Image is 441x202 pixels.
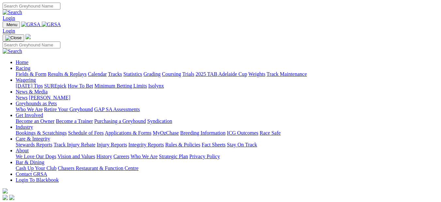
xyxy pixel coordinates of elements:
button: Toggle navigation [3,34,24,42]
a: Minimum Betting Limits [94,83,147,89]
a: Schedule of Fees [68,130,103,136]
a: Login To Blackbook [16,177,59,183]
a: History [96,154,112,159]
a: About [16,148,29,153]
a: [PERSON_NAME] [29,95,70,100]
button: Toggle navigation [3,21,20,28]
a: We Love Our Dogs [16,154,56,159]
a: Integrity Reports [128,142,164,147]
a: Greyhounds as Pets [16,101,57,106]
a: Race Safe [260,130,280,136]
a: Track Injury Rebate [54,142,95,147]
div: Greyhounds as Pets [16,107,438,112]
img: Search [3,9,22,15]
img: Close [5,35,22,41]
a: Become an Owner [16,118,55,124]
div: Get Involved [16,118,438,124]
img: GRSA [21,22,40,27]
a: ICG Outcomes [227,130,258,136]
a: Become a Trainer [56,118,93,124]
a: Statistics [123,71,142,77]
a: Strategic Plan [159,154,188,159]
a: Get Involved [16,112,43,118]
img: logo-grsa-white.png [3,188,8,194]
div: Racing [16,71,438,77]
a: How To Bet [68,83,93,89]
a: Retire Your Greyhound [44,107,93,112]
a: SUREpick [44,83,66,89]
a: Calendar [88,71,107,77]
img: GRSA [42,22,61,27]
a: Login [3,28,15,34]
a: Racing [16,65,30,71]
a: Who We Are [16,107,43,112]
input: Search [3,3,60,9]
a: Vision and Values [57,154,95,159]
div: News & Media [16,95,438,101]
span: Menu [7,22,17,27]
img: logo-grsa-white.png [25,34,31,39]
a: News [16,95,27,100]
div: Care & Integrity [16,142,438,148]
a: Wagering [16,77,36,83]
div: Bar & Dining [16,165,438,171]
a: Purchasing a Greyhound [94,118,146,124]
a: Bookings & Scratchings [16,130,67,136]
a: Results & Replays [48,71,87,77]
a: [DATE] Tips [16,83,43,89]
div: Industry [16,130,438,136]
input: Search [3,42,60,48]
a: Applications & Forms [105,130,151,136]
a: Isolynx [148,83,164,89]
a: Contact GRSA [16,171,47,177]
a: Injury Reports [97,142,127,147]
a: Rules & Policies [165,142,200,147]
a: Coursing [162,71,181,77]
a: Weights [248,71,265,77]
a: Tracks [108,71,122,77]
a: GAP SA Assessments [94,107,140,112]
a: Care & Integrity [16,136,50,142]
img: facebook.svg [3,195,8,200]
a: Chasers Restaurant & Function Centre [58,165,138,171]
a: Home [16,59,28,65]
img: Search [3,48,22,54]
a: Breeding Information [180,130,226,136]
div: About [16,154,438,160]
a: Track Maintenance [267,71,307,77]
a: Cash Up Your Club [16,165,56,171]
a: Stay On Track [227,142,257,147]
div: Wagering [16,83,438,89]
a: Industry [16,124,33,130]
a: Privacy Policy [189,154,220,159]
a: Login [3,15,15,21]
a: Careers [113,154,129,159]
a: Syndication [147,118,172,124]
a: Fields & Form [16,71,46,77]
a: MyOzChase [153,130,179,136]
img: twitter.svg [9,195,14,200]
a: Bar & Dining [16,160,44,165]
a: Fact Sheets [202,142,226,147]
a: 2025 TAB Adelaide Cup [196,71,247,77]
a: News & Media [16,89,48,94]
a: Grading [144,71,161,77]
a: Trials [182,71,194,77]
a: Who We Are [131,154,158,159]
a: Stewards Reports [16,142,52,147]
